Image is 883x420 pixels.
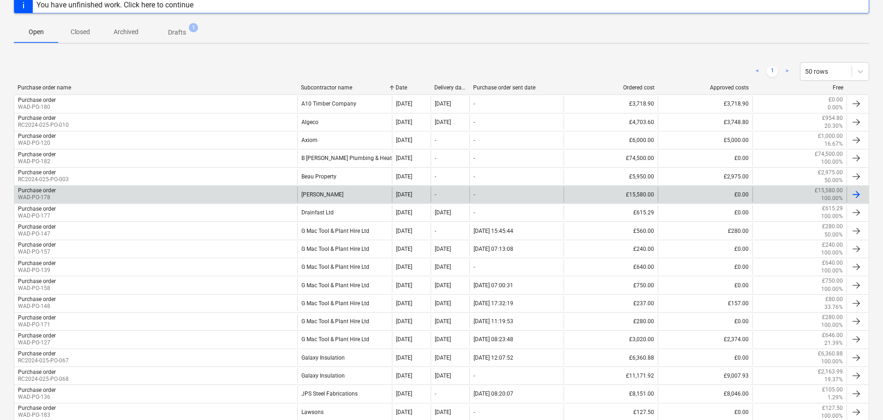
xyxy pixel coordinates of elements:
[756,84,843,91] div: Free
[396,300,412,307] div: [DATE]
[821,321,843,329] p: 100.00%
[818,169,843,177] p: £2,975.00
[18,169,56,176] div: Purchase order
[18,350,56,357] div: Purchase order
[435,228,436,234] div: -
[564,205,658,220] div: £615.29
[435,373,451,379] div: [DATE]
[18,242,56,248] div: Purchase order
[297,114,391,130] div: Algeco
[18,296,56,302] div: Purchase order
[564,96,658,112] div: £3,718.90
[18,187,56,194] div: Purchase order
[658,132,752,148] div: £5,000.00
[818,368,843,376] p: £2,163.99
[474,101,475,107] div: -
[189,23,198,32] span: 1
[396,173,412,180] div: [DATE]
[18,393,56,401] p: WAD-PO-136
[822,314,843,321] p: £280.00
[18,248,56,256] p: WAD-PO-157
[18,121,69,129] p: RC2024-025-PO-010
[297,223,391,238] div: G Mac Tool & Plant Hire Ltd
[658,241,752,257] div: £0.00
[564,223,658,238] div: £560.00
[396,119,412,125] div: [DATE]
[752,66,763,77] a: Previous page
[822,331,843,339] p: £646.00
[18,314,56,321] div: Purchase order
[18,321,56,329] p: WAD-PO-171
[658,331,752,347] div: £2,374.00
[564,386,658,402] div: £8,151.00
[837,376,883,420] div: Chat Widget
[435,101,451,107] div: [DATE]
[474,228,513,234] div: [DATE] 15:45:44
[435,209,451,216] div: [DATE]
[297,241,391,257] div: G Mac Tool & Plant Hire Ltd
[18,357,69,365] p: RC2024-025-PO-067
[18,278,56,284] div: Purchase order
[821,412,843,420] p: 100.00%
[564,187,658,202] div: £15,580.00
[658,187,752,202] div: £0.00
[564,132,658,148] div: £6,000.00
[297,368,391,384] div: Galaxy Insulation
[822,241,843,249] p: £240.00
[434,84,466,91] div: Delivery date
[396,390,412,397] div: [DATE]
[658,205,752,220] div: £0.00
[297,350,391,366] div: Galaxy Insulation
[396,373,412,379] div: [DATE]
[396,228,412,234] div: [DATE]
[821,213,843,220] p: 100.00%
[658,150,752,166] div: £0.00
[658,169,752,184] div: £2,975.00
[829,96,843,104] p: £0.00
[818,132,843,140] p: £1,000.00
[297,96,391,112] div: A10 Timber Company
[822,386,843,394] p: £105.00
[781,66,793,77] a: Next page
[435,390,436,397] div: -
[821,285,843,293] p: 100.00%
[824,303,843,311] p: 33.76%
[297,169,391,184] div: Beau Property
[473,84,560,91] div: Purchase order sent date
[18,133,56,139] div: Purchase order
[18,224,56,230] div: Purchase order
[396,137,412,143] div: [DATE]
[297,132,391,148] div: Axiom
[435,246,451,252] div: [DATE]
[822,223,843,231] p: £280.00
[396,209,412,216] div: [DATE]
[25,27,47,37] p: Open
[435,191,436,198] div: -
[474,209,475,216] div: -
[18,97,56,103] div: Purchase order
[474,282,513,289] div: [DATE] 07:00:31
[435,282,451,289] div: [DATE]
[18,212,56,220] p: WAD-PO-177
[658,96,752,112] div: £3,718.90
[824,140,843,148] p: 16.67%
[396,191,412,198] div: [DATE]
[435,155,436,161] div: -
[822,259,843,267] p: £640.00
[828,104,843,112] p: 0.00%
[658,296,752,311] div: £157.00
[18,369,56,375] div: Purchase order
[435,137,436,143] div: -
[564,296,658,311] div: £237.00
[822,114,843,122] p: £954.80
[396,282,412,289] div: [DATE]
[396,336,412,343] div: [DATE]
[822,404,843,412] p: £127.50
[564,350,658,366] div: £6,360.88
[396,246,412,252] div: [DATE]
[474,355,513,361] div: [DATE] 12:07:52
[474,300,513,307] div: [DATE] 17:32:19
[18,411,56,419] p: WAD-PO-183
[824,122,843,130] p: 20.30%
[435,355,451,361] div: [DATE]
